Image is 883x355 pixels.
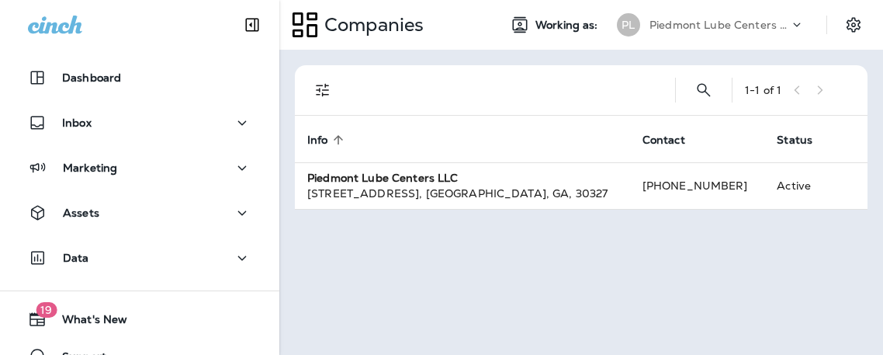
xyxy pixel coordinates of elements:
strong: Piedmont Lube Centers LLC [307,171,459,185]
p: Assets [63,207,99,219]
td: Active [764,162,843,209]
span: What's New [47,313,127,332]
span: 19 [36,302,57,318]
span: Status [777,134,812,147]
div: 1 - 1 of 1 [745,84,781,96]
p: Data [63,252,89,264]
p: Inbox [62,117,92,129]
span: Contact [642,134,685,147]
button: Data [16,242,264,273]
button: Marketing [16,152,264,183]
span: Status [777,133,833,147]
div: PL [617,13,640,37]
span: Contact [642,133,705,147]
div: [STREET_ADDRESS] , [GEOGRAPHIC_DATA] , GA , 30327 [307,186,618,201]
p: Piedmont Lube Centers LLC [649,19,789,31]
button: Search Companies [688,75,719,106]
span: Info [307,133,348,147]
button: Collapse Sidebar [230,9,274,40]
button: Filters [307,75,338,106]
p: Dashboard [62,71,121,84]
button: Inbox [16,107,264,138]
span: Info [307,134,328,147]
p: Companies [318,13,424,37]
td: [PHONE_NUMBER] [630,162,765,209]
button: Dashboard [16,62,264,93]
button: Settings [840,11,867,39]
button: 19What's New [16,304,264,335]
button: Assets [16,197,264,228]
p: Marketing [63,162,117,174]
span: Working as: [535,19,601,32]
